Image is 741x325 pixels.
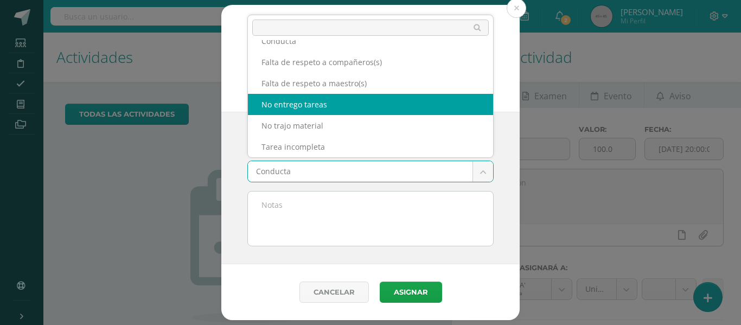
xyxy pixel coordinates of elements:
[248,115,493,136] div: No trajo material
[248,73,493,94] div: Falta de respeto a maestro(s)
[248,30,493,52] div: Conducta
[248,52,493,73] div: Falta de respeto a compañeros(s)
[248,136,493,157] div: Tarea incompleta
[248,94,493,115] div: No entrego tareas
